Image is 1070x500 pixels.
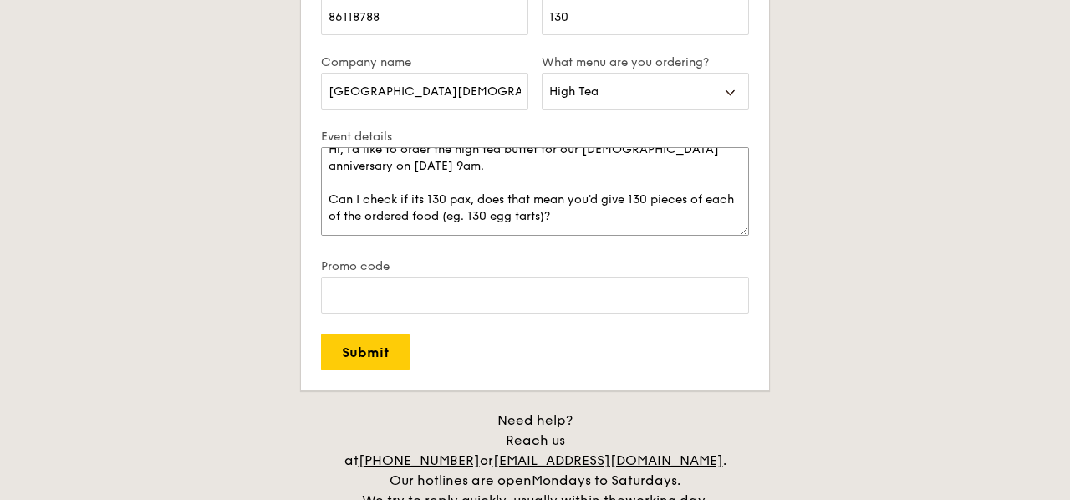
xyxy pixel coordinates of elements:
label: Event details [321,130,749,144]
label: What menu are you ordering? [542,55,749,69]
span: Mondays to Saturdays. [532,472,680,488]
input: Submit [321,334,410,370]
a: [PHONE_NUMBER] [359,452,480,468]
a: [EMAIL_ADDRESS][DOMAIN_NAME] [493,452,723,468]
label: Promo code [321,259,749,273]
textarea: Let us know details such as your venue address, event time, preferred menu, dietary requirements,... [321,147,749,236]
label: Company name [321,55,528,69]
